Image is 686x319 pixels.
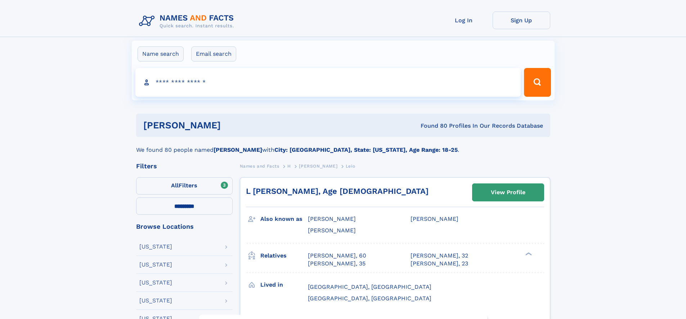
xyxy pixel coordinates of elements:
[214,146,262,153] b: [PERSON_NAME]
[308,227,356,234] span: [PERSON_NAME]
[143,121,321,130] h1: [PERSON_NAME]
[308,215,356,222] span: [PERSON_NAME]
[411,252,468,260] a: [PERSON_NAME], 32
[308,283,431,290] span: [GEOGRAPHIC_DATA], [GEOGRAPHIC_DATA]
[274,146,458,153] b: City: [GEOGRAPHIC_DATA], State: [US_STATE], Age Range: 18-25
[287,164,291,169] span: H
[524,251,532,256] div: ❯
[139,280,172,286] div: [US_STATE]
[260,279,308,291] h3: Lived in
[191,46,236,61] label: Email search
[435,12,493,29] a: Log In
[308,295,431,302] span: [GEOGRAPHIC_DATA], [GEOGRAPHIC_DATA]
[472,184,544,201] a: View Profile
[299,161,337,170] a: [PERSON_NAME]
[299,164,337,169] span: [PERSON_NAME]
[260,250,308,262] h3: Relatives
[136,223,233,230] div: Browse Locations
[491,184,525,201] div: View Profile
[524,68,551,97] button: Search Button
[139,298,172,304] div: [US_STATE]
[320,122,543,130] div: Found 80 Profiles In Our Records Database
[136,163,233,169] div: Filters
[493,12,550,29] a: Sign Up
[246,187,429,196] a: L [PERSON_NAME], Age [DEMOGRAPHIC_DATA]
[411,215,458,222] span: [PERSON_NAME]
[411,260,468,268] a: [PERSON_NAME], 23
[240,161,279,170] a: Names and Facts
[138,46,184,61] label: Name search
[171,182,179,189] span: All
[136,137,550,154] div: We found 80 people named with .
[346,164,355,169] span: Leio
[136,12,240,31] img: Logo Names and Facts
[287,161,291,170] a: H
[139,262,172,268] div: [US_STATE]
[308,260,366,268] a: [PERSON_NAME], 35
[308,252,366,260] a: [PERSON_NAME], 60
[135,68,521,97] input: search input
[136,177,233,195] label: Filters
[139,244,172,250] div: [US_STATE]
[260,213,308,225] h3: Also known as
